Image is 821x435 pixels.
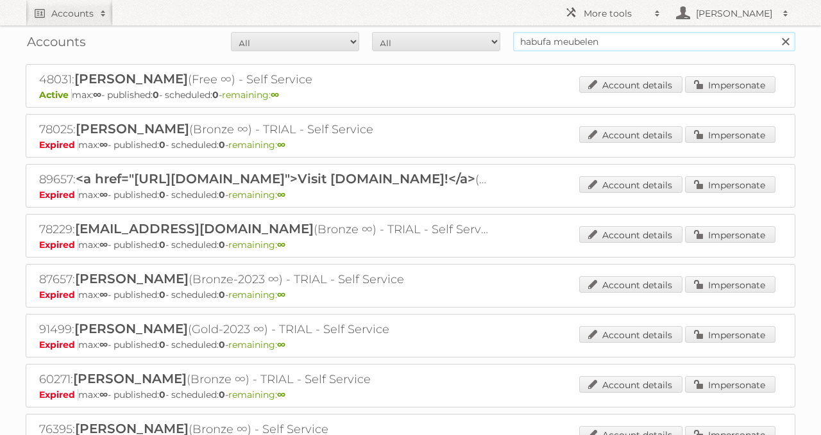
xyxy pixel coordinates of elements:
[39,121,488,138] h2: 78025: (Bronze ∞) - TRIAL - Self Service
[39,189,78,201] span: Expired
[277,339,285,350] strong: ∞
[39,171,488,188] h2: 89657: (Bronze-2023 ∞) - TRIAL - Self Service
[75,271,189,286] span: [PERSON_NAME]
[271,89,279,101] strong: ∞
[159,189,165,201] strong: 0
[39,339,782,350] p: max: - published: - scheduled: -
[39,371,488,388] h2: 60271: (Bronze ∞) - TRIAL - Self Service
[219,189,225,201] strong: 0
[76,171,475,186] span: <a href="[URL][DOMAIN_NAME]">Visit [DOMAIN_NAME]!</a>
[159,139,165,151] strong: 0
[39,139,782,151] p: max: - published: - scheduled: -
[685,226,775,243] a: Impersonate
[99,189,108,201] strong: ∞
[39,239,78,250] span: Expired
[693,7,776,20] h2: [PERSON_NAME]
[584,7,648,20] h2: More tools
[99,289,108,300] strong: ∞
[685,76,775,93] a: Impersonate
[73,371,187,386] span: [PERSON_NAME]
[222,89,279,101] span: remaining:
[277,389,285,400] strong: ∞
[39,289,782,300] p: max: - published: - scheduled: -
[39,89,782,101] p: max: - published: - scheduled: -
[212,89,219,101] strong: 0
[39,389,78,400] span: Expired
[219,289,225,300] strong: 0
[685,276,775,293] a: Impersonate
[228,339,285,350] span: remaining:
[219,389,225,400] strong: 0
[75,221,314,236] span: [EMAIL_ADDRESS][DOMAIN_NAME]
[159,289,165,300] strong: 0
[74,321,188,336] span: [PERSON_NAME]
[228,289,285,300] span: remaining:
[228,239,285,250] span: remaining:
[39,189,782,201] p: max: - published: - scheduled: -
[93,89,101,101] strong: ∞
[39,239,782,250] p: max: - published: - scheduled: -
[39,221,488,238] h2: 78229: (Bronze ∞) - TRIAL - Self Service
[685,126,775,143] a: Impersonate
[159,239,165,250] strong: 0
[39,89,72,101] span: Active
[685,326,775,343] a: Impersonate
[219,239,225,250] strong: 0
[579,226,682,243] a: Account details
[228,189,285,201] span: remaining:
[579,376,682,393] a: Account details
[99,389,108,400] strong: ∞
[39,389,782,400] p: max: - published: - scheduled: -
[685,376,775,393] a: Impersonate
[579,76,682,93] a: Account details
[277,189,285,201] strong: ∞
[99,239,108,250] strong: ∞
[39,139,78,151] span: Expired
[39,289,78,300] span: Expired
[76,121,189,136] span: [PERSON_NAME]
[228,139,285,151] span: remaining:
[159,339,165,350] strong: 0
[579,326,682,343] a: Account details
[39,71,488,88] h2: 48031: (Free ∞) - Self Service
[219,339,225,350] strong: 0
[99,339,108,350] strong: ∞
[159,389,165,400] strong: 0
[277,139,285,151] strong: ∞
[277,239,285,250] strong: ∞
[39,271,488,288] h2: 87657: (Bronze-2023 ∞) - TRIAL - Self Service
[685,176,775,193] a: Impersonate
[51,7,94,20] h2: Accounts
[153,89,159,101] strong: 0
[39,321,488,338] h2: 91499: (Gold-2023 ∞) - TRIAL - Self Service
[579,126,682,143] a: Account details
[74,71,188,86] span: [PERSON_NAME]
[228,389,285,400] span: remaining:
[99,139,108,151] strong: ∞
[579,276,682,293] a: Account details
[39,339,78,350] span: Expired
[219,139,225,151] strong: 0
[579,176,682,193] a: Account details
[277,289,285,300] strong: ∞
